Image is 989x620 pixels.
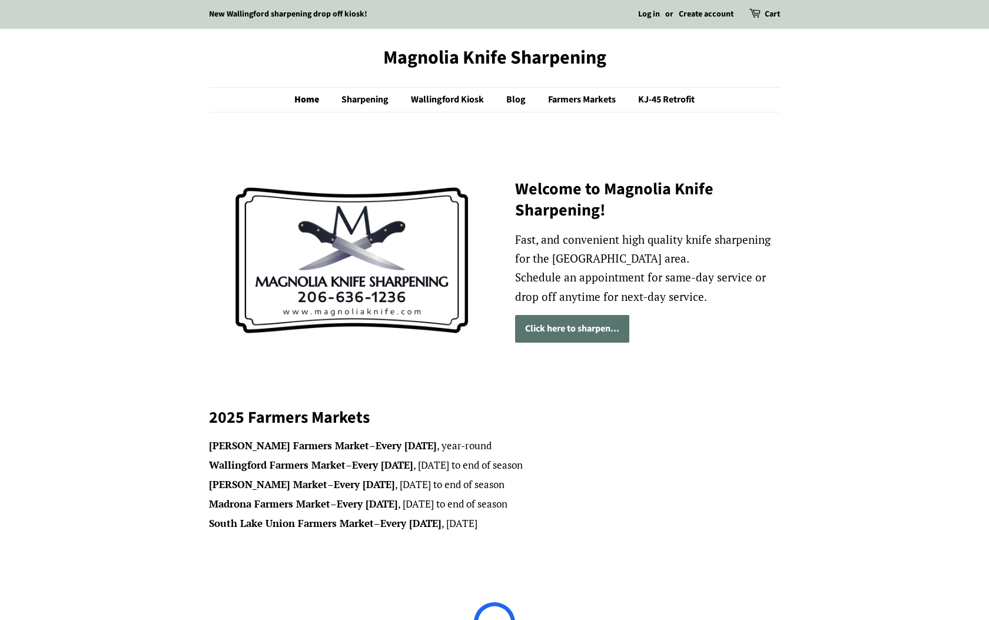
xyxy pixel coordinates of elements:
[209,478,327,491] strong: [PERSON_NAME] Market
[497,88,537,112] a: Blog
[539,88,628,112] a: Farmers Markets
[294,88,331,112] a: Home
[352,458,413,472] strong: Every [DATE]
[209,476,780,493] li: – , [DATE] to end of season
[380,516,442,530] strong: Every [DATE]
[209,457,780,474] li: – , [DATE] to end of season
[665,8,673,22] li: or
[337,497,398,510] strong: Every [DATE]
[209,496,780,513] li: – , [DATE] to end of season
[209,8,367,20] a: New Wallingford sharpening drop off kiosk!
[209,516,374,530] strong: South Lake Union Farmers Market
[376,439,437,452] strong: Every [DATE]
[209,47,780,69] a: Magnolia Knife Sharpening
[334,478,395,491] strong: Every [DATE]
[209,497,330,510] strong: Madrona Farmers Market
[765,8,780,22] a: Cart
[515,230,780,306] p: Fast, and convenient high quality knife sharpening for the [GEOGRAPHIC_DATA] area. Schedule an ap...
[209,437,780,455] li: – , year-round
[515,178,780,221] h2: Welcome to Magnolia Knife Sharpening!
[209,407,780,428] h2: 2025 Farmers Markets
[629,88,695,112] a: KJ-45 Retrofit
[515,315,629,343] a: Click here to sharpen...
[209,458,346,472] strong: Wallingford Farmers Market
[679,8,734,20] a: Create account
[402,88,496,112] a: Wallingford Kiosk
[638,8,660,20] a: Log in
[209,515,780,532] li: – , [DATE]
[333,88,400,112] a: Sharpening
[209,439,369,452] strong: [PERSON_NAME] Farmers Market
